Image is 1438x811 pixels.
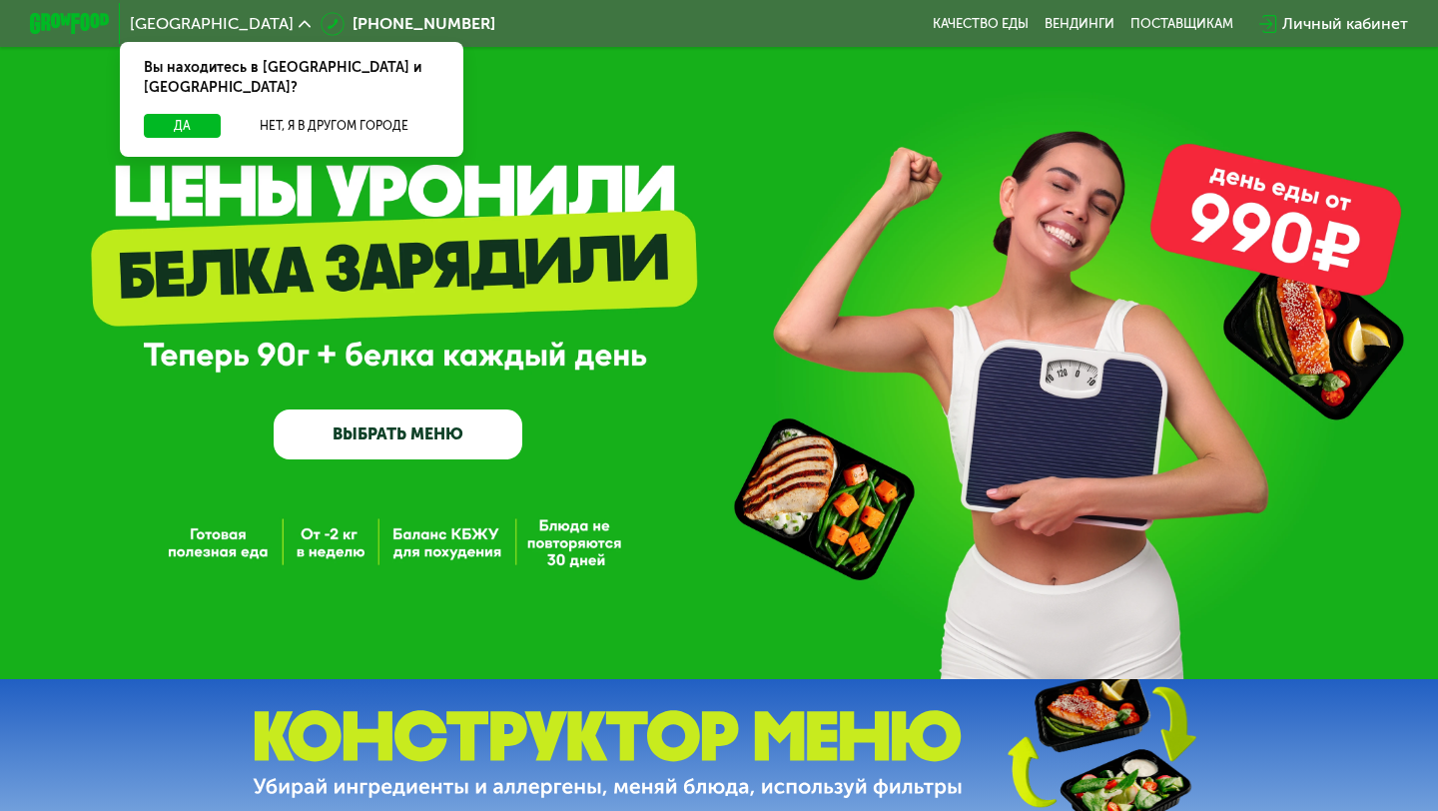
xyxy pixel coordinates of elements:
a: Вендинги [1045,16,1114,32]
span: [GEOGRAPHIC_DATA] [130,16,294,32]
button: Да [144,114,221,138]
div: поставщикам [1130,16,1233,32]
button: Нет, я в другом городе [229,114,439,138]
a: ВЫБРАТЬ МЕНЮ [274,409,522,459]
div: Вы находитесь в [GEOGRAPHIC_DATA] и [GEOGRAPHIC_DATA]? [120,42,463,114]
a: Качество еды [933,16,1029,32]
div: Личный кабинет [1282,12,1408,36]
a: [PHONE_NUMBER] [321,12,495,36]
